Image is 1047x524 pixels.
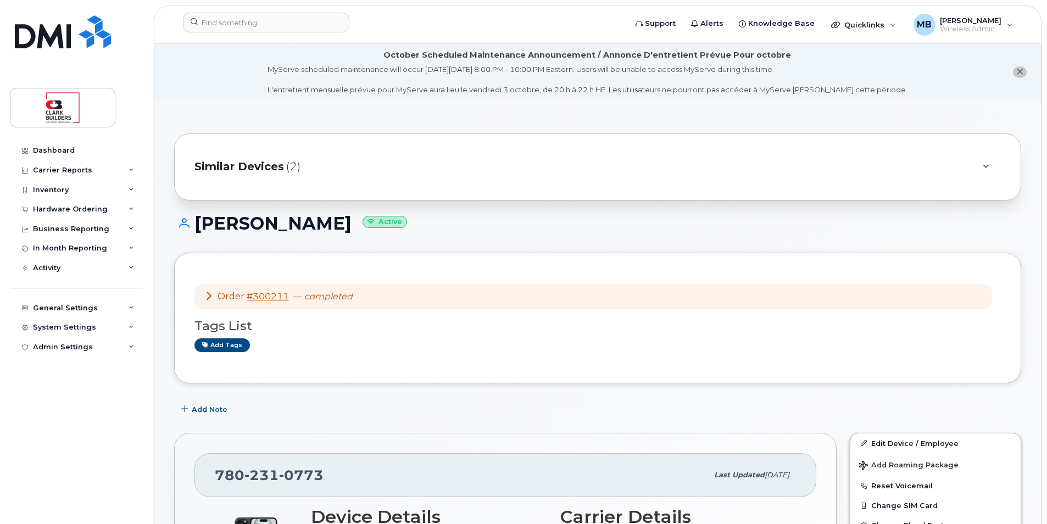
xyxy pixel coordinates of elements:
[174,214,1021,233] h1: [PERSON_NAME]
[194,338,250,352] a: Add tags
[194,159,284,175] span: Similar Devices
[174,400,237,420] button: Add Note
[850,433,1021,453] a: Edit Device / Employee
[304,291,353,302] em: completed
[244,467,279,483] span: 231
[194,319,1001,333] h3: Tags List
[363,216,407,228] small: Active
[215,467,324,483] span: 780
[218,291,244,302] span: Order
[1013,66,1027,78] button: close notification
[247,291,289,302] a: #300211
[765,471,789,479] span: [DATE]
[192,404,227,415] span: Add Note
[268,64,907,95] div: MyServe scheduled maintenance will occur [DATE][DATE] 8:00 PM - 10:00 PM Eastern. Users will be u...
[293,291,353,302] span: —
[383,49,791,61] div: October Scheduled Maintenance Announcement / Annonce D'entretient Prévue Pour octobre
[999,476,1039,516] iframe: Messenger Launcher
[279,467,324,483] span: 0773
[714,471,765,479] span: Last updated
[850,453,1021,476] button: Add Roaming Package
[850,476,1021,495] button: Reset Voicemail
[850,495,1021,515] button: Change SIM Card
[286,159,300,175] span: (2)
[859,461,959,471] span: Add Roaming Package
